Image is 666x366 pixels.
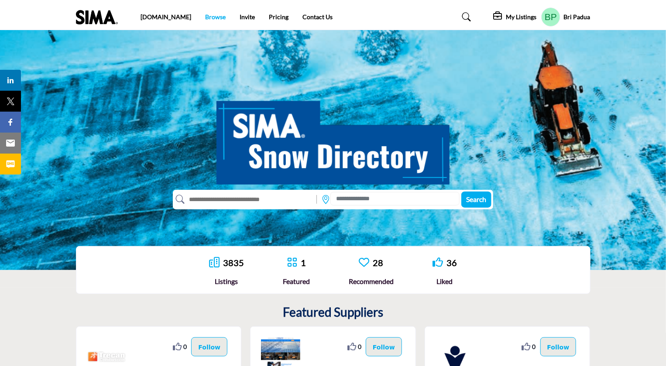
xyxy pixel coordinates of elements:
[223,257,244,268] a: 3835
[314,193,319,206] img: Rectangle%203585.svg
[269,13,288,21] a: Pricing
[240,13,255,21] a: Invite
[461,192,491,208] button: Search
[373,342,395,352] p: Follow
[541,7,560,27] button: Show hide supplier dropdown
[433,257,443,267] i: Go to Liked
[209,276,244,287] div: Listings
[564,13,590,21] h5: Bri Padua
[301,257,306,268] a: 1
[494,12,537,22] div: My Listings
[532,342,536,351] span: 0
[373,257,383,268] a: 28
[191,337,227,356] button: Follow
[283,305,383,320] h2: Featured Suppliers
[547,342,570,352] p: Follow
[349,276,394,287] div: Recommended
[76,10,122,24] img: Site Logo
[366,337,402,356] button: Follow
[216,91,450,185] img: SIMA Snow Directory
[506,13,537,21] h5: My Listings
[141,13,191,21] a: [DOMAIN_NAME]
[183,342,187,351] span: 0
[358,342,361,351] span: 0
[359,257,369,269] a: Go to Recommended
[302,13,333,21] a: Contact Us
[540,337,577,356] button: Follow
[467,195,487,203] span: Search
[205,13,226,21] a: Browse
[453,10,477,24] a: Search
[433,276,457,287] div: Liked
[287,257,297,269] a: Go to Featured
[198,342,220,352] p: Follow
[283,276,310,287] div: Featured
[446,257,457,268] a: 36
